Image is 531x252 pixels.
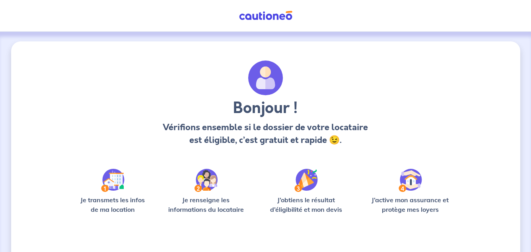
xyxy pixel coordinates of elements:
img: /static/90a569abe86eec82015bcaae536bd8e6/Step-1.svg [101,169,124,192]
img: /static/bfff1cf634d835d9112899e6a3df1a5d/Step-4.svg [399,169,422,192]
p: Je transmets les infos de ma location [75,195,151,214]
p: Vérifions ensemble si le dossier de votre locataire est éligible, c’est gratuit et rapide 😉. [161,121,370,147]
h3: Bonjour ! [161,99,370,118]
img: archivate [248,61,283,96]
p: Je renseigne les informations du locataire [163,195,249,214]
img: /static/c0a346edaed446bb123850d2d04ad552/Step-2.svg [195,169,218,192]
p: J’obtiens le résultat d’éligibilité et mon devis [261,195,351,214]
img: Cautioneo [236,11,296,21]
p: J’active mon assurance et protège mes loyers [364,195,457,214]
img: /static/f3e743aab9439237c3e2196e4328bba9/Step-3.svg [294,169,318,192]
